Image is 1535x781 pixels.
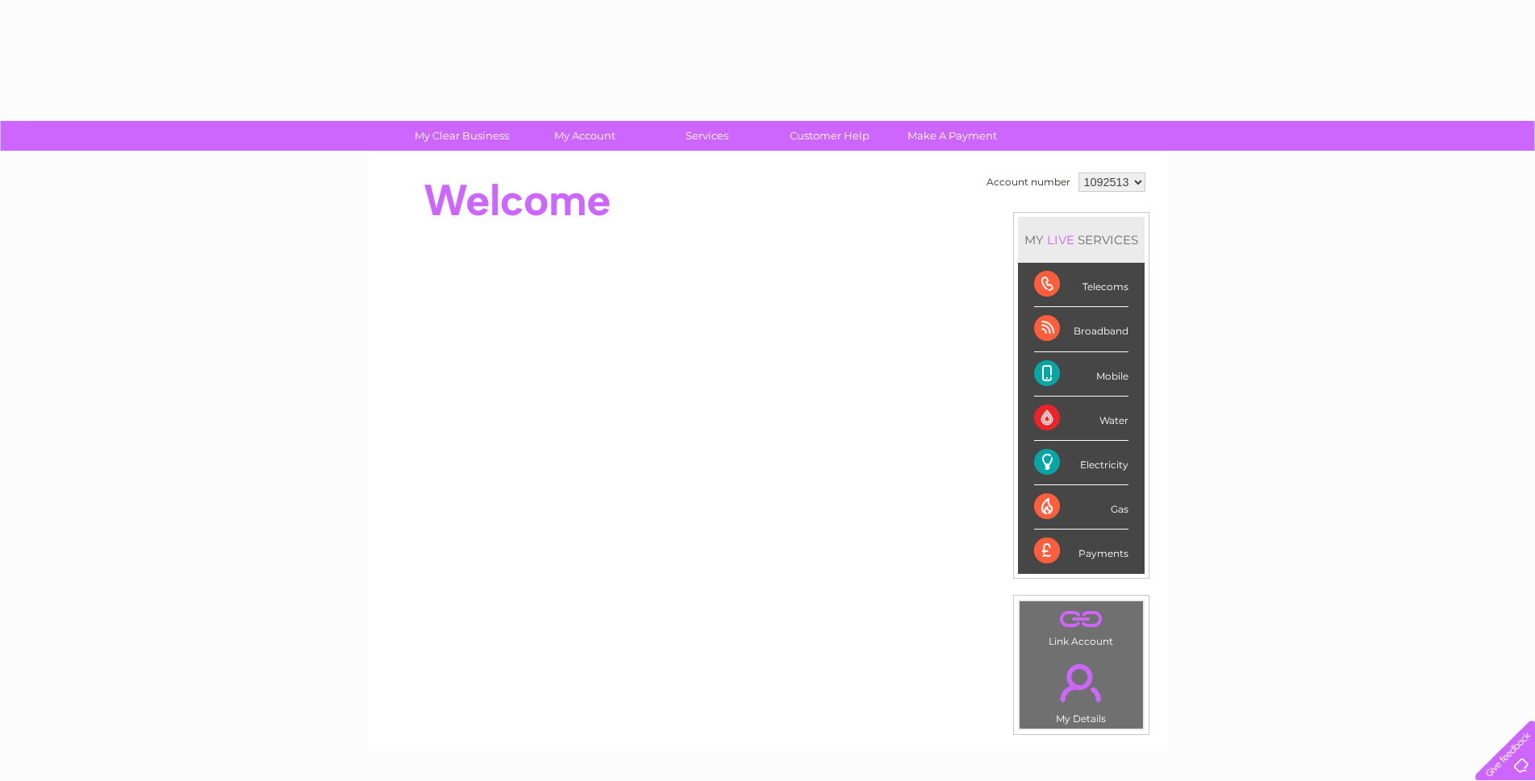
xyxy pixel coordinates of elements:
div: MY SERVICES [1018,217,1145,263]
div: Payments [1034,530,1128,573]
a: Services [640,121,774,151]
a: My Account [518,121,651,151]
td: Link Account [1019,600,1144,651]
div: LIVE [1044,232,1078,247]
div: Gas [1034,485,1128,530]
td: Account number [982,168,1074,196]
div: Mobile [1034,352,1128,397]
div: Electricity [1034,441,1128,485]
div: Telecoms [1034,263,1128,307]
a: . [1024,654,1139,711]
td: My Details [1019,650,1144,729]
div: Broadband [1034,307,1128,351]
a: My Clear Business [395,121,528,151]
a: Make A Payment [886,121,1019,151]
a: . [1024,605,1139,634]
a: Customer Help [763,121,896,151]
div: Water [1034,397,1128,441]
